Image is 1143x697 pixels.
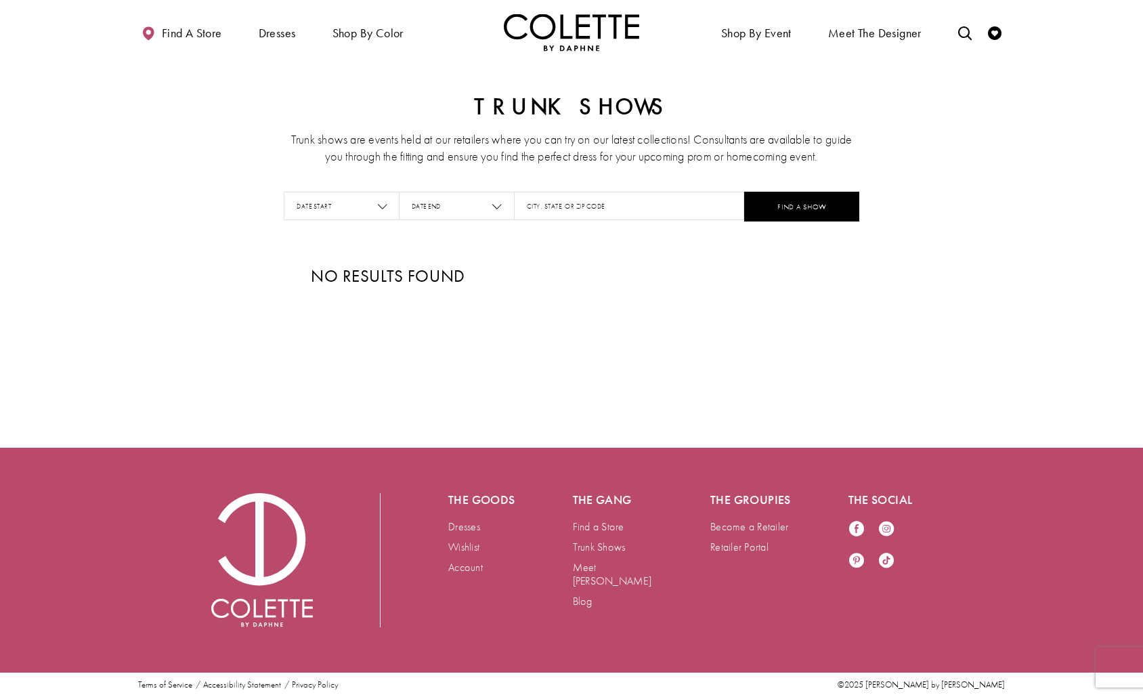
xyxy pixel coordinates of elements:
a: Find a Store [573,520,624,534]
h3: NO RESULTS FOUND [311,267,832,285]
a: Visit our TikTok - Opens in new tab [878,552,894,570]
a: Accessibility Statement [203,680,281,690]
a: Retailer Portal [710,540,769,554]
p: Trunk shows are events held at our retailers where you can try on our latest collections! Consult... [284,131,859,165]
a: Visit our Instagram - Opens in new tab [878,520,894,538]
h5: The gang [573,493,657,507]
a: Toggle search [955,14,975,51]
span: Dresses [259,26,296,40]
span: ©2025 [PERSON_NAME] by [PERSON_NAME] [838,679,1005,690]
span: Focus on Date Start [378,198,387,214]
span: Meet the designer [828,26,922,40]
h2: Trunk Shows [284,93,859,121]
h5: The goods [448,493,519,507]
ul: Follow us [842,513,915,577]
img: Colette by Daphne [211,493,313,627]
a: Visit our Facebook - Opens in new tab [848,520,865,538]
img: Colette by Daphne [504,14,639,51]
a: Meet the designer [825,14,925,51]
span: Shop By Event [721,26,792,40]
ul: Post footer menu [133,680,343,690]
a: Meet [PERSON_NAME] [573,560,651,588]
input: Date Start [284,192,400,220]
input: Date End [399,192,515,220]
h5: The social [848,493,932,507]
a: Wishlist [448,540,479,554]
a: Check Wishlist [985,14,1005,51]
a: Visit Home Page [504,14,639,51]
a: Blog [573,594,592,608]
a: Trunk Shows [573,540,626,554]
h5: The groupies [710,493,794,507]
a: Find a store [138,14,225,51]
a: Visit Colette by Daphne Homepage [211,493,313,627]
a: Dresses [448,520,480,534]
span: Find a store [162,26,222,40]
a: Visit our Pinterest - Opens in new tab [848,552,865,570]
a: Privacy Policy [292,680,338,690]
span: Dresses [255,14,299,51]
a: Account [448,560,483,574]
a: Become a Retailer [710,520,788,534]
span: Shop By Event [718,14,795,51]
a: Terms of Service [138,680,192,690]
button: FIND A SHOW [744,192,859,221]
span: Shop by color [332,26,404,40]
span: Shop by color [329,14,407,51]
input: City, State, or ZIP Code [514,192,745,220]
span: Focus on Date End [492,198,502,214]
